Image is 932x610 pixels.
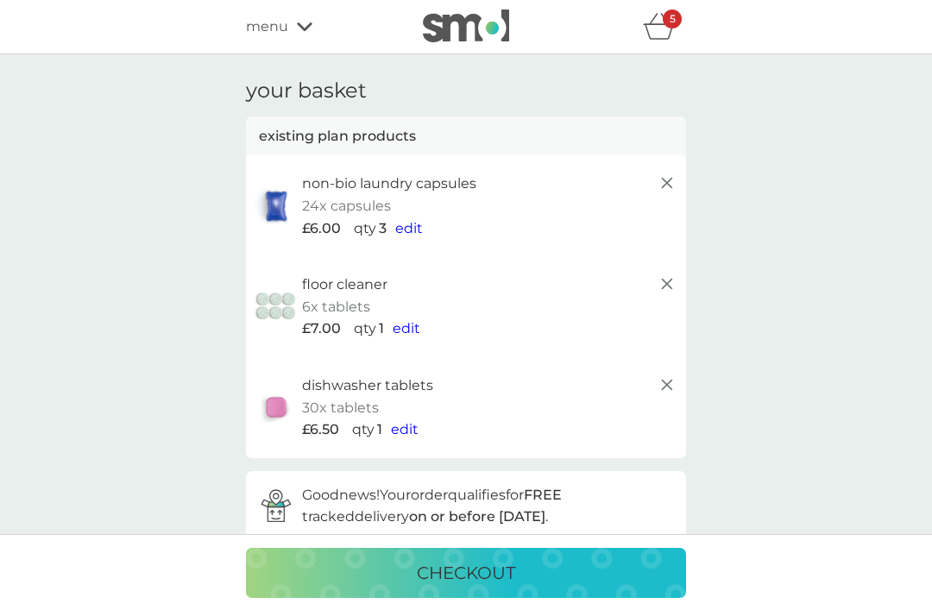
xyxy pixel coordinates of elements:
[352,418,375,441] p: qty
[354,217,376,240] p: qty
[302,484,673,528] p: Good news! Your order qualifies for tracked delivery .
[643,9,686,44] div: basket
[302,217,341,240] span: £6.00
[391,418,419,441] button: edit
[246,548,686,598] button: checkout
[302,318,341,340] span: £7.00
[524,487,562,503] strong: FREE
[423,9,509,42] img: smol
[302,418,339,441] span: £6.50
[417,559,515,587] p: checkout
[391,421,419,437] span: edit
[409,508,545,525] strong: on or before [DATE]
[302,195,391,217] p: 24x capsules
[302,296,370,318] p: 6x tablets
[246,79,367,104] h3: your basket
[302,274,387,296] p: floor cleaner
[302,374,433,397] p: dishwasher tablets
[393,318,420,340] button: edit
[259,125,416,148] p: existing plan products
[302,173,476,195] p: non-bio laundry capsules
[379,318,384,340] p: 1
[246,16,288,38] span: menu
[395,220,423,236] span: edit
[395,217,423,240] button: edit
[302,397,379,419] p: 30x tablets
[377,418,382,441] p: 1
[354,318,376,340] p: qty
[393,320,420,336] span: edit
[379,217,387,240] p: 3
